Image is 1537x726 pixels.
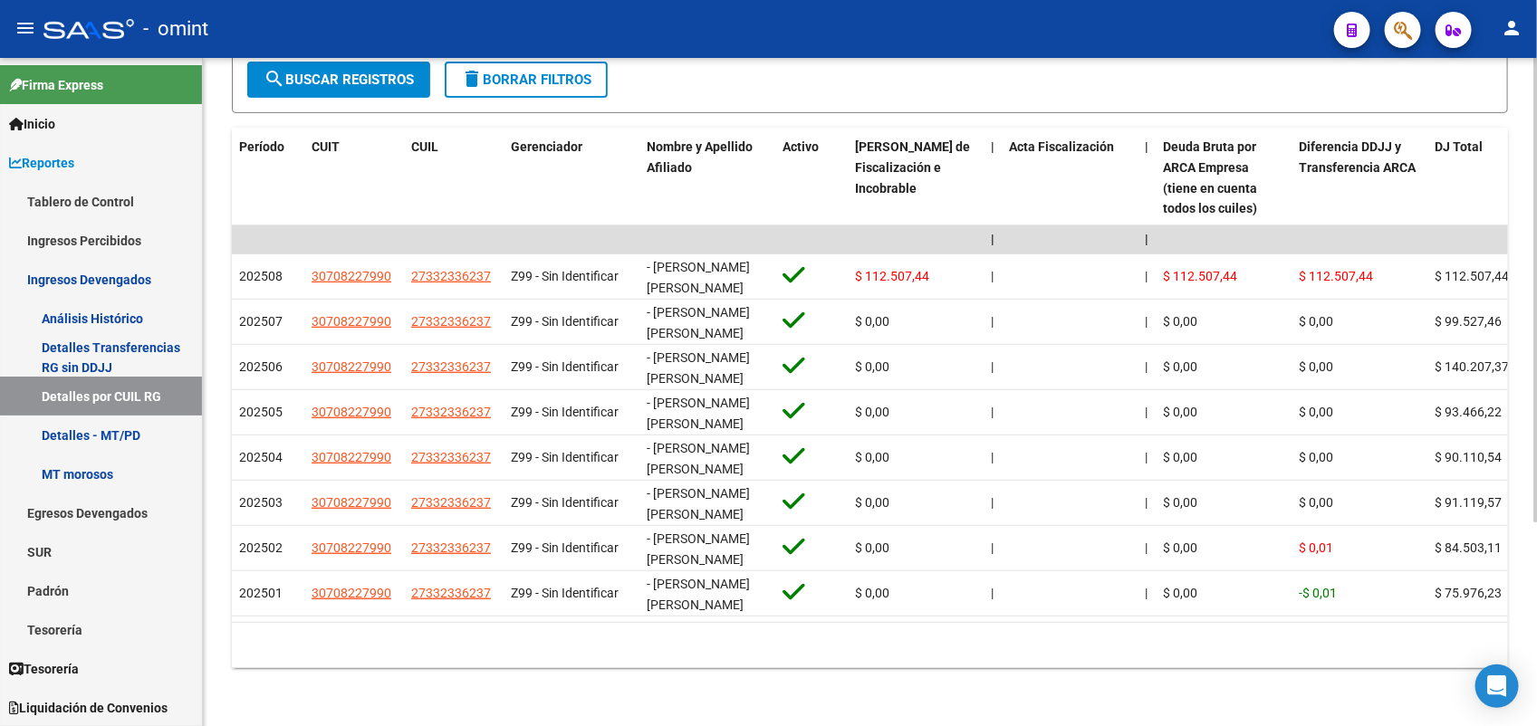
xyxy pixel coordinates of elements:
[239,405,283,419] span: 202505
[9,114,55,134] span: Inicio
[411,139,438,154] span: CUIL
[9,659,79,679] span: Tesorería
[647,260,750,295] span: - [PERSON_NAME] [PERSON_NAME]
[511,495,619,510] span: Z99 - Sin Identificar
[411,450,491,464] span: 27332336237
[1163,139,1257,215] span: Deuda Bruta por ARCA Empresa (tiene en cuenta todos los cuiles)
[239,269,283,283] span: 202508
[247,62,430,98] button: Buscar Registros
[411,269,491,283] span: 27332336237
[1163,540,1197,555] span: $ 0,00
[143,9,208,49] span: - omint
[1435,450,1502,464] span: $ 90.110,54
[264,68,285,90] mat-icon: search
[1163,450,1197,464] span: $ 0,00
[239,359,283,374] span: 202506
[647,139,753,175] span: Nombre y Apellido Afiliado
[1299,314,1333,329] span: $ 0,00
[1163,359,1197,374] span: $ 0,00
[411,405,491,419] span: 27332336237
[647,577,750,612] span: - [PERSON_NAME] [PERSON_NAME]
[1156,128,1292,228] datatable-header-cell: Deuda Bruta por ARCA Empresa (tiene en cuenta todos los cuiles)
[1435,269,1509,283] span: $ 112.507,44
[647,350,750,386] span: - [PERSON_NAME] [PERSON_NAME]
[1292,128,1427,228] datatable-header-cell: Diferencia DDJJ y Transferencia ARCA
[9,153,74,173] span: Reportes
[264,72,414,88] span: Buscar Registros
[1435,405,1502,419] span: $ 93.466,22
[511,586,619,600] span: Z99 - Sin Identificar
[991,405,994,419] span: |
[848,128,984,228] datatable-header-cell: Deuda Bruta Neto de Fiscalización e Incobrable
[1435,586,1502,600] span: $ 75.976,23
[1435,314,1502,329] span: $ 99.527,46
[511,450,619,464] span: Z99 - Sin Identificar
[1435,495,1502,510] span: $ 91.119,57
[647,305,750,340] span: - [PERSON_NAME] [PERSON_NAME]
[312,405,391,419] span: 30708227990
[404,128,504,228] datatable-header-cell: CUIL
[1299,359,1333,374] span: $ 0,00
[1145,269,1148,283] span: |
[9,75,103,95] span: Firma Express
[1145,586,1148,600] span: |
[461,68,483,90] mat-icon: delete
[239,495,283,510] span: 202503
[9,698,168,718] span: Liquidación de Convenios
[1299,450,1333,464] span: $ 0,00
[1145,405,1148,419] span: |
[239,586,283,600] span: 202501
[1145,232,1148,246] span: |
[1501,17,1523,39] mat-icon: person
[312,314,391,329] span: 30708227990
[991,232,994,246] span: |
[1002,128,1138,228] datatable-header-cell: Acta Fiscalización
[991,540,994,555] span: |
[783,139,819,154] span: Activo
[991,359,994,374] span: |
[1299,405,1333,419] span: $ 0,00
[855,540,889,555] span: $ 0,00
[991,269,994,283] span: |
[239,450,283,464] span: 202504
[511,359,619,374] span: Z99 - Sin Identificar
[411,586,491,600] span: 27332336237
[411,359,491,374] span: 27332336237
[312,540,391,555] span: 30708227990
[1163,586,1197,600] span: $ 0,00
[1163,269,1237,283] span: $ 112.507,44
[855,139,970,196] span: [PERSON_NAME] de Fiscalización e Incobrable
[1145,139,1148,154] span: |
[1299,540,1333,555] span: $ 0,01
[647,396,750,431] span: - [PERSON_NAME] [PERSON_NAME]
[855,359,889,374] span: $ 0,00
[411,495,491,510] span: 27332336237
[1299,586,1337,600] span: -$ 0,01
[991,450,994,464] span: |
[411,314,491,329] span: 27332336237
[312,450,391,464] span: 30708227990
[855,405,889,419] span: $ 0,00
[1145,359,1148,374] span: |
[239,314,283,329] span: 202507
[1145,450,1148,464] span: |
[312,269,391,283] span: 30708227990
[411,540,491,555] span: 27332336237
[511,405,619,419] span: Z99 - Sin Identificar
[855,586,889,600] span: $ 0,00
[511,269,619,283] span: Z99 - Sin Identificar
[1163,495,1197,510] span: $ 0,00
[232,128,304,228] datatable-header-cell: Período
[445,62,608,98] button: Borrar Filtros
[775,128,848,228] datatable-header-cell: Activo
[1145,540,1148,555] span: |
[14,17,36,39] mat-icon: menu
[991,139,994,154] span: |
[1435,139,1483,154] span: DJ Total
[1163,405,1197,419] span: $ 0,00
[647,531,750,567] span: - [PERSON_NAME] [PERSON_NAME]
[1163,314,1197,329] span: $ 0,00
[239,540,283,555] span: 202502
[312,495,391,510] span: 30708227990
[1475,664,1519,708] div: Open Intercom Messenger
